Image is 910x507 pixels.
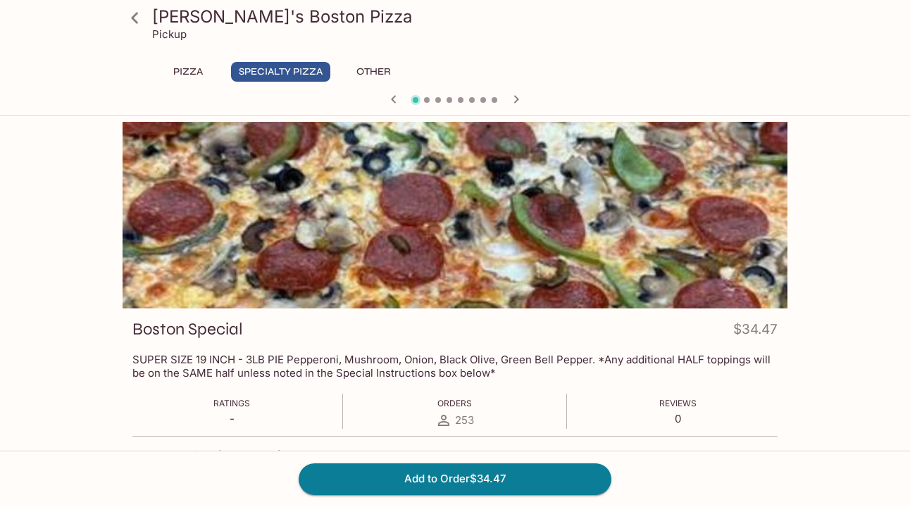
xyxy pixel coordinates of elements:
[152,27,187,41] p: Pickup
[299,463,611,494] button: Add to Order$34.47
[132,353,778,380] p: SUPER SIZE 19 INCH - 3LB PIE Pepperoni, Mushroom, Onion, Black Olive, Green Bell Pepper. *Any add...
[123,122,787,308] div: Boston Special
[733,318,778,346] h4: $34.47
[437,398,472,408] span: Orders
[342,62,405,82] button: Other
[213,398,250,408] span: Ratings
[152,6,782,27] h3: [PERSON_NAME]'s Boston Pizza
[213,412,250,425] p: -
[659,412,697,425] p: 0
[659,398,697,408] span: Reviews
[455,413,474,427] span: 253
[132,318,243,340] h3: Boston Special
[132,448,304,463] h4: Extra Whole Pizza Toppings
[231,62,330,82] button: Specialty Pizza
[156,62,220,82] button: Pizza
